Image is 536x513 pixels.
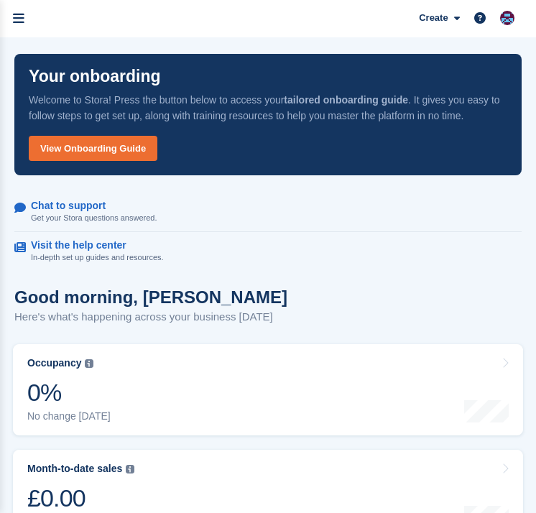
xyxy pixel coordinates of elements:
a: View Onboarding Guide [29,136,157,161]
p: Here's what's happening across your business [DATE] [14,309,287,325]
div: £0.00 [27,484,134,513]
span: Create [419,11,448,25]
img: icon-info-grey-7440780725fd019a000dd9b08b2336e03edf1995a4989e88bcd33f0948082b44.svg [126,465,134,473]
img: icon-info-grey-7440780725fd019a000dd9b08b2336e03edf1995a4989e88bcd33f0948082b44.svg [85,359,93,368]
p: Your onboarding [29,68,161,85]
p: Visit the help center [31,239,152,251]
a: Occupancy 0% No change [DATE] [13,344,523,435]
a: Visit the help center In-depth set up guides and resources. [14,232,522,271]
img: Matt Whatley [500,11,514,25]
p: Chat to support [31,200,145,212]
strong: tailored onboarding guide [284,94,408,106]
div: Month-to-date sales [27,463,122,475]
div: 0% [27,378,111,407]
div: Occupancy [27,357,81,369]
h1: Good morning, [PERSON_NAME] [14,287,287,307]
div: No change [DATE] [27,410,111,422]
p: Welcome to Stora! Press the button below to access your . It gives you easy to follow steps to ge... [29,92,507,124]
p: Get your Stora questions answered. [31,212,157,224]
a: Chat to support Get your Stora questions answered. [14,193,522,232]
p: In-depth set up guides and resources. [31,251,164,264]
